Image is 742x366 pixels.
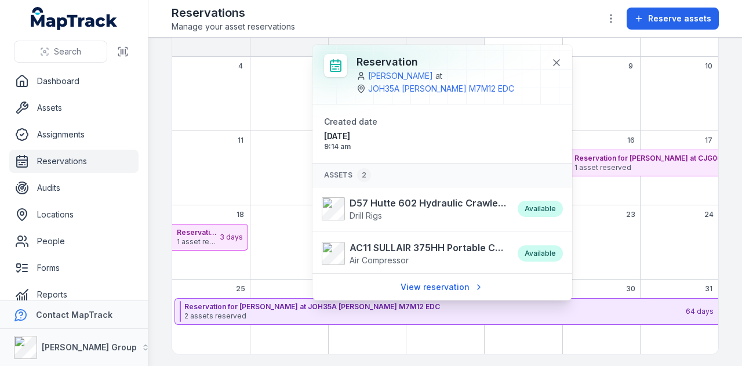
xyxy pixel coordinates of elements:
h3: Reservation [357,54,542,70]
a: Dashboard [9,70,139,93]
span: 18 [237,210,244,219]
span: Search [54,46,81,57]
a: Audits [9,176,139,200]
div: 2 [357,168,371,182]
strong: Reservation for [PERSON_NAME] at CJG06A [GEOGRAPHIC_DATA] [177,228,219,237]
a: Reservations [9,150,139,173]
strong: D57 Hutte 602 Hydraulic Crawler Drill [350,196,506,210]
span: [DATE] [324,131,438,142]
span: 10 [705,61,712,71]
button: Search [14,41,107,63]
span: 4 [238,61,243,71]
a: People [9,230,139,253]
span: 31 [705,284,712,293]
a: [PERSON_NAME] [368,70,433,82]
span: 1 asset reserved [177,237,219,247]
span: 2 assets reserved [184,311,685,321]
a: Assignments [9,123,139,146]
button: Reservation for [PERSON_NAME] at CJG06A [GEOGRAPHIC_DATA]1 asset reserved3 days [172,224,248,251]
time: 19/08/2025, 9:14:46 am [324,131,438,151]
a: MapTrack [31,7,118,30]
a: Forms [9,256,139,280]
a: JOH35A [PERSON_NAME] M7M12 EDC [368,83,514,95]
a: Reports [9,283,139,306]
span: 9:14 am [324,142,438,151]
strong: Reservation for [PERSON_NAME] at JOH35A [PERSON_NAME] M7M12 EDC [184,302,685,311]
span: 23 [626,210,635,219]
span: Assets [324,168,371,182]
span: Reserve assets [648,13,711,24]
span: 30 [626,284,635,293]
div: Available [518,201,563,217]
a: Locations [9,203,139,226]
strong: [PERSON_NAME] Group [42,342,137,352]
a: AC11 SULLAIR 375HH Portable CompressorAir Compressor [322,241,506,266]
span: at [435,70,442,82]
a: Assets [9,96,139,119]
span: Air Compressor [350,255,409,265]
strong: Contact MapTrack [36,310,112,320]
button: Reservation for [PERSON_NAME] at JOH35A [PERSON_NAME] M7M12 EDC2 assets reserved64 days [174,298,718,325]
a: D57 Hutte 602 Hydraulic Crawler DrillDrill Rigs [322,196,506,222]
span: Manage your asset reservations [172,21,295,32]
button: Reserve assets [627,8,719,30]
strong: AC11 SULLAIR 375HH Portable Compressor [350,241,506,255]
a: View reservation [393,276,491,298]
span: Created date [324,117,377,126]
span: 24 [704,210,714,219]
span: Drill Rigs [350,211,382,220]
div: Available [518,245,563,262]
h2: Reservations [172,5,295,21]
span: 9 [628,61,633,71]
span: 17 [705,136,712,145]
span: 16 [627,136,635,145]
span: 11 [238,136,243,145]
span: 25 [236,284,245,293]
